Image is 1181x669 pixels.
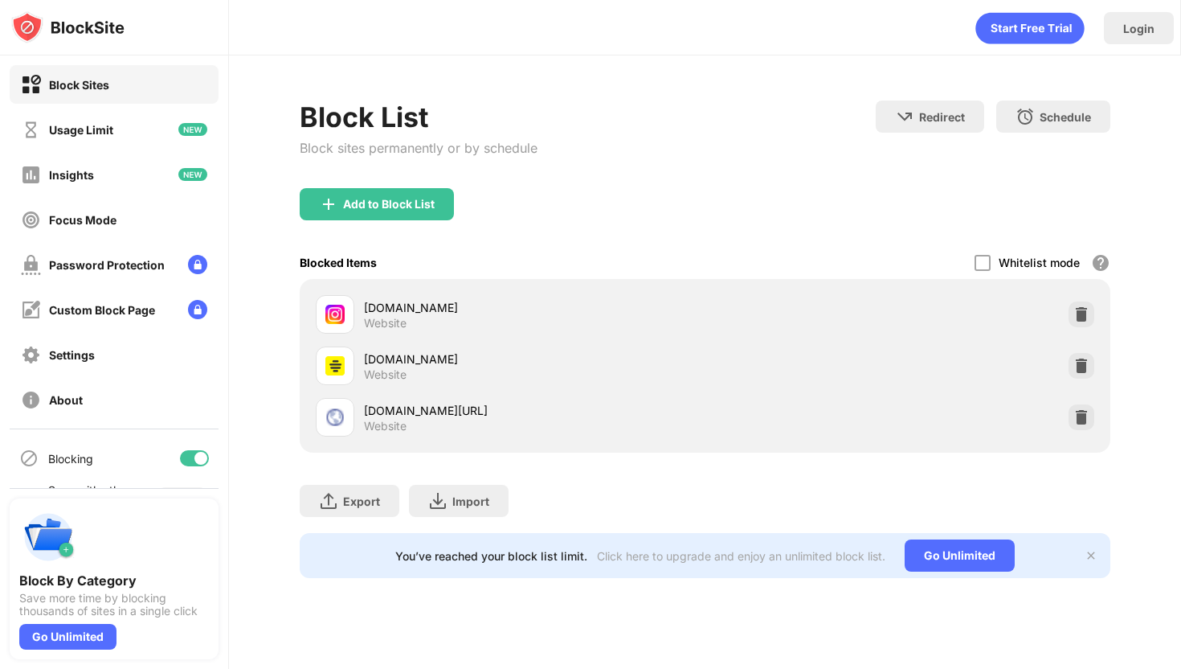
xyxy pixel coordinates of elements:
[300,140,537,156] div: Block sites permanently or by schedule
[49,123,113,137] div: Usage Limit
[364,367,407,382] div: Website
[21,210,41,230] img: focus-off.svg
[19,508,77,566] img: push-categories.svg
[300,256,377,269] div: Blocked Items
[188,255,207,274] img: lock-menu.svg
[49,303,155,317] div: Custom Block Page
[49,393,83,407] div: About
[395,549,587,563] div: You’ve reached your block list limit.
[49,168,94,182] div: Insights
[905,540,1015,572] div: Go Unlimited
[364,316,407,330] div: Website
[364,351,705,367] div: [DOMAIN_NAME]
[19,592,209,618] div: Save more time by blocking thousands of sites in a single click
[178,123,207,136] img: new-icon.svg
[364,402,705,419] div: [DOMAIN_NAME][URL]
[49,213,116,227] div: Focus Mode
[11,11,125,43] img: logo-blocksite.svg
[21,345,41,365] img: settings-off.svg
[452,495,489,508] div: Import
[1123,22,1154,35] div: Login
[343,495,380,508] div: Export
[1085,549,1097,562] img: x-button.svg
[21,255,41,275] img: password-protection-off.svg
[48,483,131,511] div: Sync with other devices
[1040,110,1091,124] div: Schedule
[999,256,1080,269] div: Whitelist mode
[49,348,95,362] div: Settings
[325,356,345,376] img: favicons
[325,408,345,427] img: favicons
[21,390,41,410] img: about-off.svg
[19,573,209,589] div: Block By Category
[597,549,885,563] div: Click here to upgrade and enjoy an unlimited block list.
[919,110,965,124] div: Redirect
[48,452,93,466] div: Blocking
[49,78,109,92] div: Block Sites
[19,487,39,507] img: sync-icon.svg
[300,101,537,133] div: Block List
[21,300,41,320] img: customize-block-page-off.svg
[364,299,705,316] div: [DOMAIN_NAME]
[21,120,41,140] img: time-usage-off.svg
[975,12,1085,44] div: animation
[49,258,165,272] div: Password Protection
[325,305,345,324] img: favicons
[364,419,407,433] div: Website
[19,624,116,650] div: Go Unlimited
[21,75,41,95] img: block-on.svg
[188,300,207,319] img: lock-menu.svg
[21,165,41,185] img: insights-off.svg
[178,168,207,181] img: new-icon.svg
[343,198,435,211] div: Add to Block List
[19,449,39,468] img: blocking-icon.svg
